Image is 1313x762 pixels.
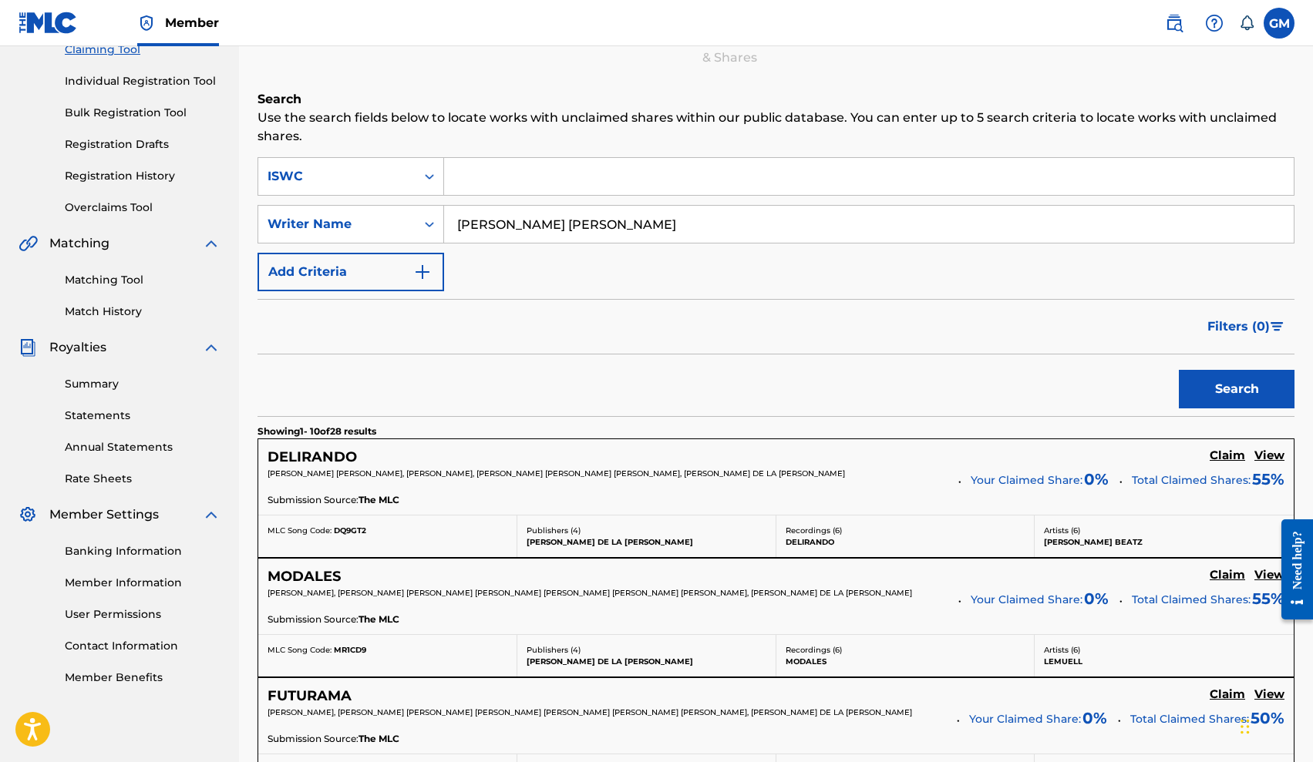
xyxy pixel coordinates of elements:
[527,525,766,536] p: Publishers ( 4 )
[1254,568,1284,585] a: View
[1082,707,1107,730] span: 0 %
[19,505,37,524] img: Member Settings
[19,12,78,34] img: MLC Logo
[1159,8,1190,39] a: Public Search
[1207,317,1270,336] span: Filters ( 0 )
[527,656,766,667] p: [PERSON_NAME] DE LA [PERSON_NAME]
[1252,587,1284,610] span: 55 %
[334,645,366,655] span: MR1CD9
[258,253,444,291] button: Add Criteria
[1254,568,1284,582] h5: View
[1252,468,1284,491] span: 55 %
[202,338,221,357] img: expand
[1132,473,1251,487] span: Total Claimed Shares:
[971,592,1082,608] span: Your Claimed Share:
[786,644,1025,656] p: Recordings ( 6 )
[1132,592,1251,606] span: Total Claimed Shares:
[969,711,1081,727] span: Your Claimed Share:
[359,732,399,746] span: The MLC
[268,215,406,233] div: Writer Name
[65,408,221,424] a: Statements
[65,200,221,216] a: Overclaims Tool
[19,234,38,253] img: Matching
[65,575,221,591] a: Member Information
[268,732,359,746] span: Submission Source:
[1210,687,1245,702] h5: Claim
[334,525,366,535] span: DQ9GT2
[527,644,766,656] p: Publishers ( 4 )
[65,42,221,58] a: Claiming Tool
[786,525,1025,536] p: Recordings ( 6 )
[268,167,406,186] div: ISWC
[65,471,221,487] a: Rate Sheets
[19,338,37,357] img: Royalties
[1044,536,1284,548] p: [PERSON_NAME] BEATZ
[268,468,845,478] span: [PERSON_NAME] [PERSON_NAME], [PERSON_NAME], [PERSON_NAME] [PERSON_NAME] [PERSON_NAME], [PERSON_NA...
[258,109,1294,146] p: Use the search fields below to locate works with unclaimed shares within our public database. You...
[527,536,766,548] p: [PERSON_NAME] DE LA [PERSON_NAME]
[268,525,332,535] span: MLC Song Code:
[1205,14,1224,32] img: help
[65,272,221,288] a: Matching Tool
[65,136,221,153] a: Registration Drafts
[65,105,221,121] a: Bulk Registration Tool
[1264,8,1294,39] div: User Menu
[1084,587,1109,610] span: 0 %
[268,645,332,655] span: MLC Song Code:
[49,505,159,524] span: Member Settings
[65,304,221,320] a: Match History
[1165,14,1183,32] img: search
[268,448,357,466] h5: DELIRANDO
[65,638,221,654] a: Contact Information
[359,493,399,507] span: The MLC
[1044,525,1284,536] p: Artists ( 6 )
[65,168,221,184] a: Registration History
[65,606,221,623] a: User Permissions
[49,234,109,253] span: Matching
[1236,688,1313,762] iframe: Chat Widget
[1254,448,1284,465] a: View
[65,543,221,559] a: Banking Information
[1271,322,1284,331] img: filter
[268,613,359,626] span: Submission Source:
[49,338,106,357] span: Royalties
[359,613,399,626] span: The MLC
[65,376,221,392] a: Summary
[202,234,221,253] img: expand
[268,588,912,598] span: [PERSON_NAME], [PERSON_NAME] [PERSON_NAME] [PERSON_NAME] [PERSON_NAME] [PERSON_NAME] [PERSON_NAME...
[1198,307,1294,346] button: Filters (0)
[1210,448,1245,463] h5: Claim
[1130,712,1249,726] span: Total Claimed Shares:
[258,425,376,438] p: Showing 1 - 10 of 28 results
[1179,370,1294,408] button: Search
[786,536,1025,548] p: DELIRANDO
[65,670,221,686] a: Member Benefits
[971,472,1082,488] span: Your Claimed Share:
[258,157,1294,416] form: Search Form
[268,687,352,705] h5: FUTURAMA
[1254,448,1284,463] h5: View
[786,656,1025,667] p: MODALES
[202,505,221,524] img: expand
[137,14,156,32] img: Top Rightsholder
[1199,8,1230,39] div: Help
[65,439,221,455] a: Annual Statements
[268,493,359,507] span: Submission Source:
[1239,15,1254,31] div: Notifications
[258,90,1294,109] h6: Search
[65,73,221,89] a: Individual Registration Tool
[268,568,341,586] h5: MODALES
[1241,703,1250,750] div: Drag
[1044,656,1284,667] p: LEMUELL
[413,263,432,281] img: 9d2ae6d4665cec9f34b9.svg
[1044,644,1284,656] p: Artists ( 6 )
[165,14,219,32] span: Member
[268,707,912,717] span: [PERSON_NAME], [PERSON_NAME] [PERSON_NAME] [PERSON_NAME] [PERSON_NAME] [PERSON_NAME] [PERSON_NAME...
[1210,568,1245,582] h5: Claim
[1270,504,1313,636] iframe: Resource Center
[1084,468,1109,491] span: 0 %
